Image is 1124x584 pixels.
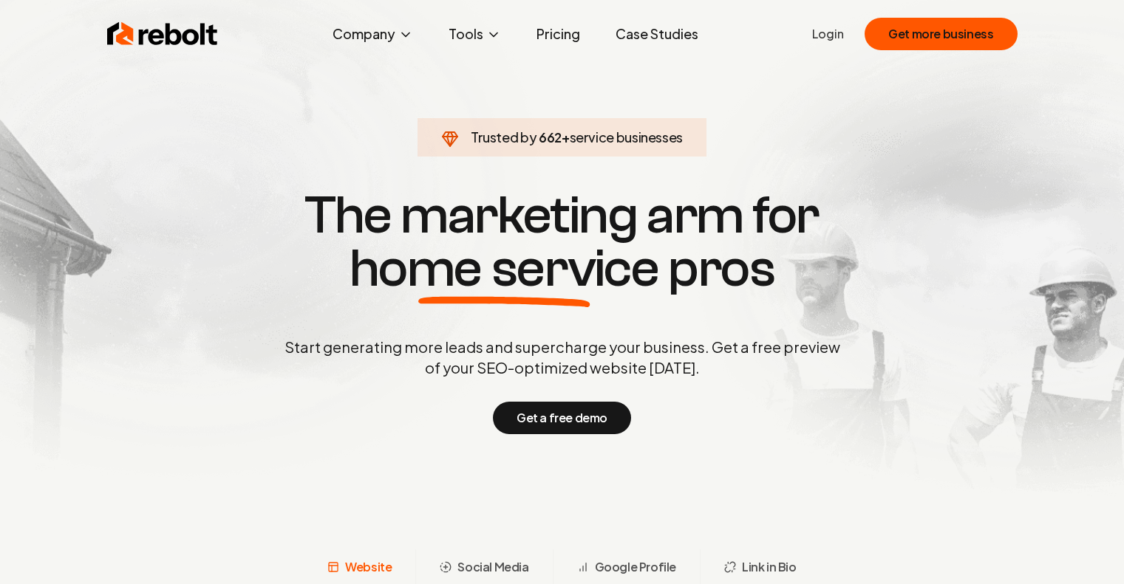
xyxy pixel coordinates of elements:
span: + [562,128,570,145]
button: Tools [437,19,513,49]
h1: The marketing arm for pros [208,189,917,295]
span: Social Media [457,558,528,576]
button: Company [321,19,425,49]
span: Link in Bio [742,558,797,576]
button: Get a free demo [493,402,631,434]
a: Case Studies [604,19,710,49]
p: Start generating more leads and supercharge your business. Get a free preview of your SEO-optimiz... [282,337,843,378]
button: Get more business [865,18,1017,50]
span: 662 [539,127,562,148]
a: Pricing [525,19,592,49]
span: home service [350,242,659,295]
span: Google Profile [595,558,676,576]
img: Rebolt Logo [107,19,218,49]
span: Trusted by [471,128,537,145]
span: Website [345,558,392,576]
a: Login [812,25,844,43]
span: service businesses [570,128,684,145]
